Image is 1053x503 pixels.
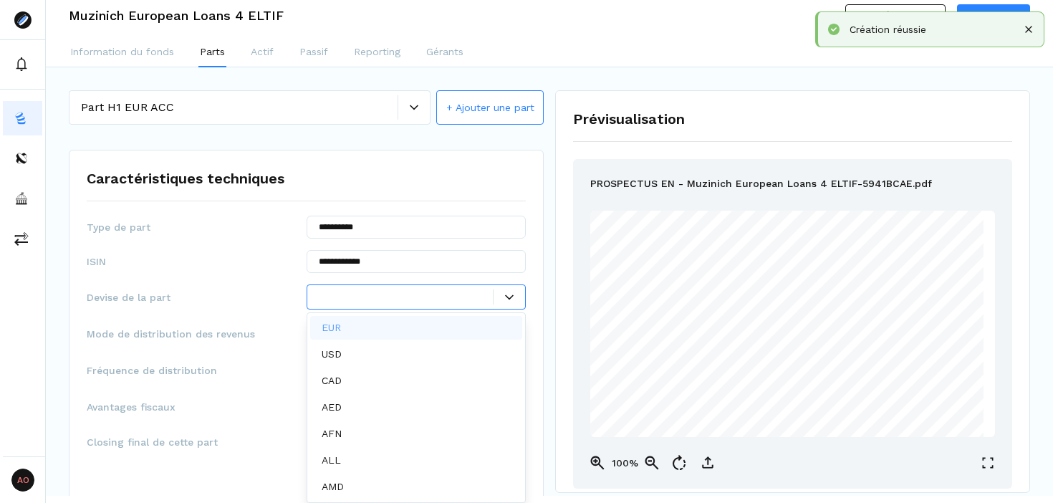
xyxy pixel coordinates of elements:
button: Information du fonds [69,39,175,67]
span: and subject to the [870,416,923,422]
div: Création réussie [850,22,1021,37]
span: [DATE] relating to [652,408,703,415]
p: Gérants [426,44,463,59]
span: – [848,416,852,422]
button: Gérants [425,39,465,67]
span: Prospectus [764,358,810,367]
button: Parts [198,39,226,67]
span: Closing final de cette part [87,435,307,449]
p: AMD [322,479,344,494]
p: ALL [322,453,341,468]
span: provisions of the Regulation (EU) 2015/760 on European Long Term Investment Funds [660,423,913,430]
span: Avantages fiscaux [87,400,307,414]
h3: Muzinich European Loans 4 ELTIF [69,9,284,22]
button: Actif [249,39,275,67]
span: Fréquence de distribution [87,363,307,378]
span: a Luxembourg investment company with variable capital ( [654,393,822,400]
button: Reporting [352,39,402,67]
p: EUR [322,320,341,335]
p: Parts [200,44,225,59]
button: asset-managers [3,181,42,216]
p: AFN [322,426,342,441]
span: ) [866,416,868,422]
span: société anonyme [797,416,847,422]
span: SICAV [688,401,708,407]
span: ) incorporated and authorized under Part II of the Luxembourg law of 17 [707,401,916,407]
span: Undertakings for Collective Investment, as amended from time to [732,408,922,415]
span: Mode de distribution des revenus [87,327,307,341]
span: time, under the form of a public limited company ( [652,416,796,422]
p: Passif [299,44,328,59]
div: Part H1 EUR ACC [81,99,398,116]
p: USD [322,347,342,362]
button: + Ajouter une part [436,90,544,125]
button: funds [3,101,42,135]
img: asset-managers [14,191,29,206]
p: Reporting [354,44,400,59]
span: – [682,401,686,407]
span: société d’investissement à capital [822,393,920,400]
span: ISIN [87,254,307,269]
p: AED [322,400,342,415]
p: Actif [251,44,274,59]
span: AO [11,469,34,492]
img: funds [14,111,29,125]
h1: Prévisualisation [573,108,1012,130]
span: Type de part [87,220,307,234]
button: distributors [3,141,42,176]
button: Passif [298,39,330,67]
p: CAD [322,373,342,388]
img: commissions [14,231,29,246]
img: distributors [14,151,29,166]
p: PROSPECTUS EN - Muzinich European Loans 4 ELTIF-5941BCAE.pdf [590,176,932,193]
button: commissions [3,221,42,256]
span: S.A. [854,416,866,422]
p: Information du fonds [70,44,174,59]
h1: Caractéristiques techniques [87,168,284,189]
span: Devise de la part [87,290,307,305]
p: 100% [610,456,639,471]
span: Muzinich European Loans 4 ELTIF SICAV, S.A. [661,323,912,335]
span: variable [657,401,680,407]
